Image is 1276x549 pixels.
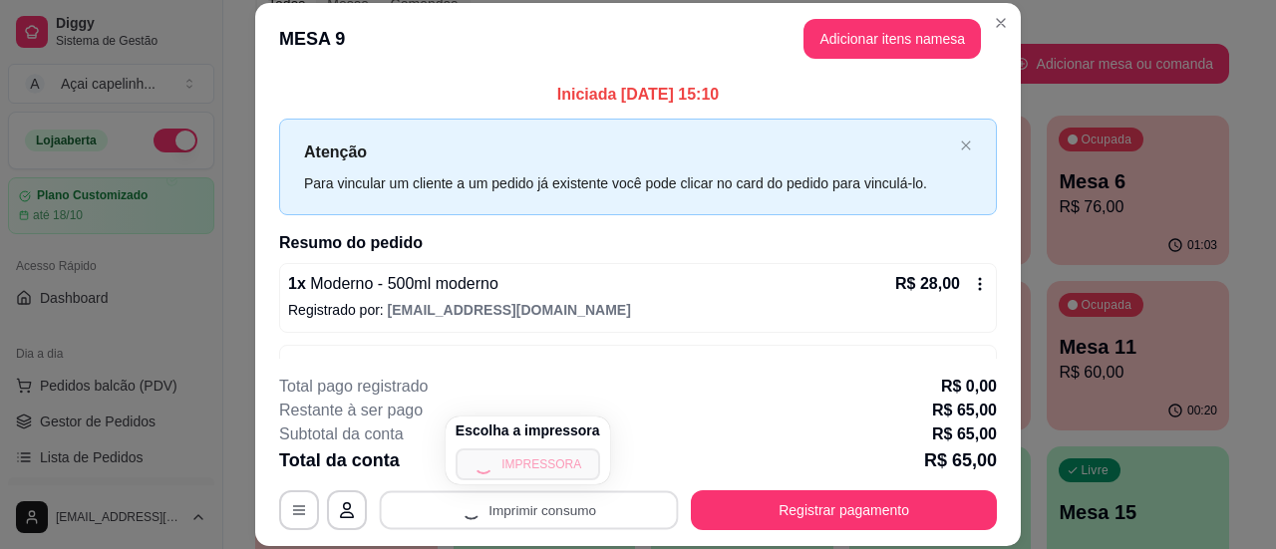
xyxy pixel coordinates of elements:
span: Moderno - 500ml moderno [306,275,498,292]
button: Registrar pagamento [691,490,997,530]
p: Iniciada [DATE] 15:10 [279,83,997,107]
p: Restante à ser pago [279,399,423,422]
p: R$ 65,00 [924,446,997,474]
button: close [960,139,972,152]
h4: Escolha a impressora [456,420,600,440]
p: Registrado por: [288,300,988,320]
p: R$ 19,00 [895,354,960,378]
p: 1 x [288,354,499,378]
button: Adicionar itens namesa [803,19,981,59]
p: R$ 65,00 [932,422,997,446]
p: R$ 0,00 [941,375,997,399]
p: Subtotal da conta [279,422,404,446]
h2: Resumo do pedido [279,231,997,255]
span: close [960,139,972,151]
header: MESA 9 [255,3,1021,75]
p: 1 x [288,272,498,296]
span: Supremo - 300ml supremo [306,357,499,374]
button: Close [985,7,1017,39]
p: R$ 65,00 [932,399,997,422]
p: Total pago registrado [279,375,428,399]
p: Atenção [304,139,952,164]
div: Para vincular um cliente a um pedido já existente você pode clicar no card do pedido para vinculá... [304,172,952,194]
span: [EMAIL_ADDRESS][DOMAIN_NAME] [388,302,631,318]
p: Total da conta [279,446,400,474]
p: R$ 28,00 [895,272,960,296]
